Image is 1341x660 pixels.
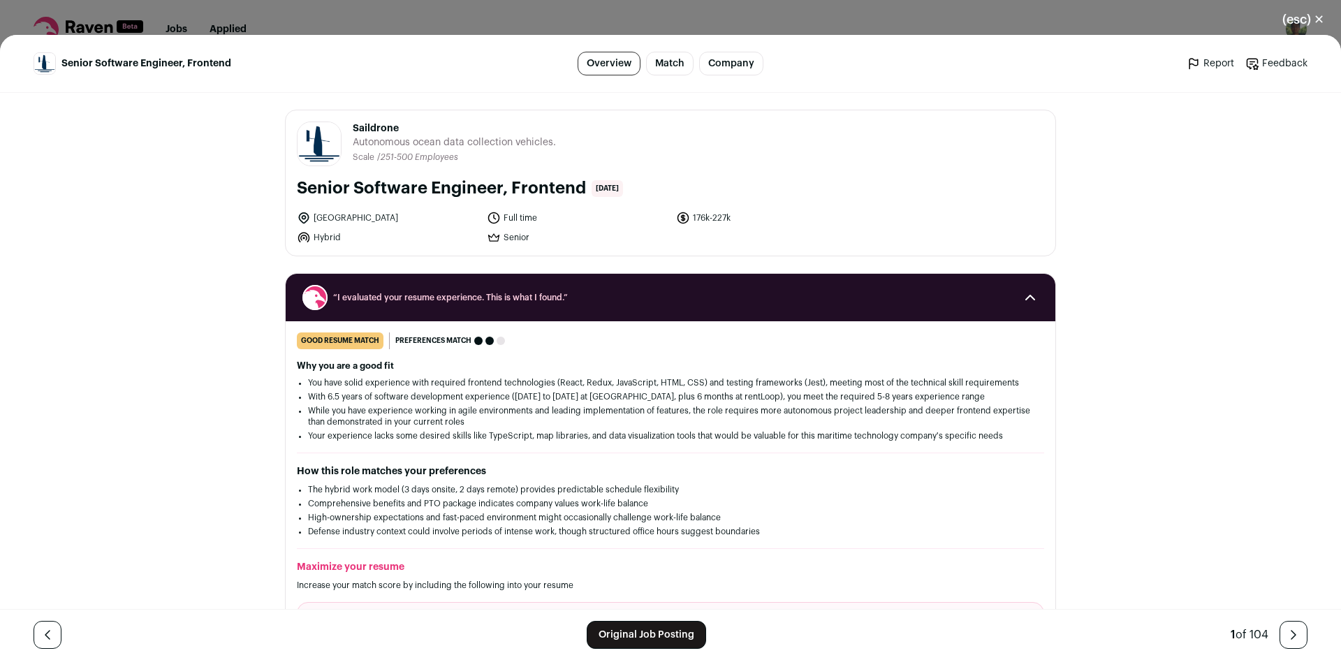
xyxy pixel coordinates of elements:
span: Senior Software Engineer, Frontend [61,57,231,71]
li: Comprehensive benefits and PTO package indicates company values work-life balance [308,498,1033,509]
li: / [377,152,458,163]
li: The hybrid work model (3 days onsite, 2 days remote) provides predictable schedule flexibility [308,484,1033,495]
p: Increase your match score by including the following into your resume [297,580,1044,591]
li: Defense industry context could involve periods of intense work, though structured office hours su... [308,526,1033,537]
li: Full time [487,211,668,225]
h2: Why you are a good fit [297,360,1044,372]
button: Close modal [1266,4,1341,35]
img: 4a7fd59c2d8efa5fd08ee78e00df42440f4b3474a1e6721dd3ed3e24fd9a16bc.jpg [34,53,55,74]
span: [DATE] [592,180,623,197]
span: “I evaluated your resume experience. This is what I found.” [333,292,1008,303]
li: Your experience lacks some desired skills like TypeScript, map libraries, and data visualization ... [308,430,1033,441]
img: 4a7fd59c2d8efa5fd08ee78e00df42440f4b3474a1e6721dd3ed3e24fd9a16bc.jpg [298,122,341,166]
li: [GEOGRAPHIC_DATA] [297,211,478,225]
span: 251-500 Employees [381,153,458,161]
li: Senior [487,230,668,244]
div: good resume match [297,332,383,349]
h1: Senior Software Engineer, Frontend [297,177,586,200]
a: Feedback [1245,57,1307,71]
h2: Maximize your resume [297,560,1044,574]
li: While you have experience working in agile environments and leading implementation of features, t... [308,405,1033,427]
li: You have solid experience with required frontend technologies (React, Redux, JavaScript, HTML, CS... [308,377,1033,388]
span: 1 [1231,629,1236,640]
span: Autonomous ocean data collection vehicles. [353,135,556,149]
span: Saildrone [353,122,556,135]
h2: How this role matches your preferences [297,464,1044,478]
span: Preferences match [395,334,471,348]
li: Hybrid [297,230,478,244]
a: Original Job Posting [587,621,706,649]
a: Company [699,52,763,75]
a: Overview [578,52,640,75]
a: Match [646,52,694,75]
li: 176k-227k [676,211,858,225]
a: Report [1187,57,1234,71]
div: of 104 [1231,626,1268,643]
li: High-ownership expectations and fast-paced environment might occasionally challenge work-life bal... [308,512,1033,523]
li: Scale [353,152,377,163]
li: With 6.5 years of software development experience ([DATE] to [DATE] at [GEOGRAPHIC_DATA], plus 6 ... [308,391,1033,402]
